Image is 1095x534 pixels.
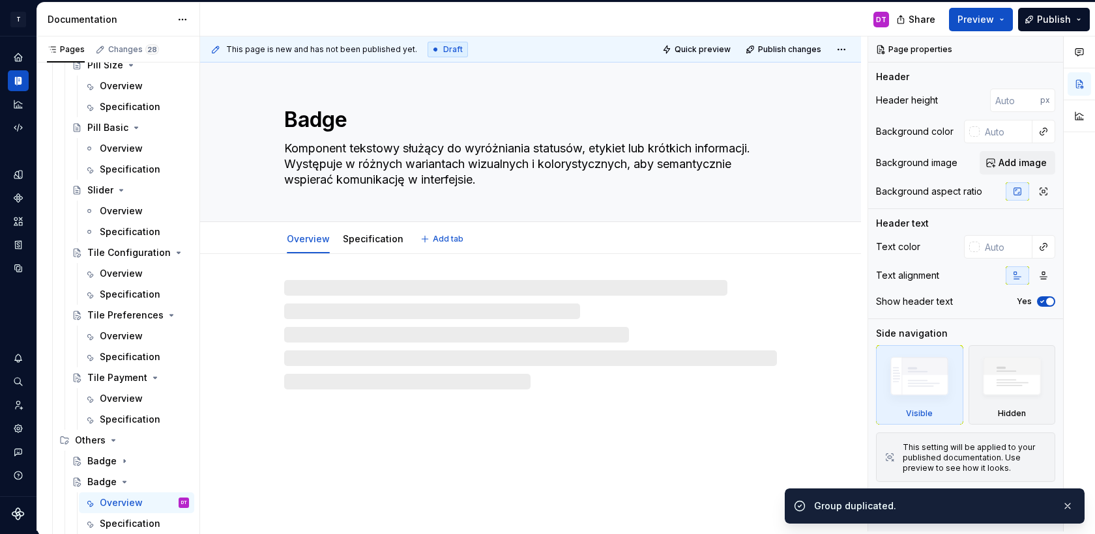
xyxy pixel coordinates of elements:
[1018,8,1090,31] button: Publish
[8,418,29,439] a: Settings
[8,442,29,462] button: Contact support
[876,217,929,230] div: Header text
[433,234,463,244] span: Add tab
[79,201,194,221] a: Overview
[79,96,194,117] a: Specification
[8,211,29,232] a: Assets
[338,225,409,252] div: Specification
[79,221,194,242] a: Specification
[100,267,143,280] div: Overview
[1037,13,1071,26] span: Publish
[8,164,29,185] a: Design tokens
[957,13,994,26] span: Preview
[79,284,194,305] a: Specification
[658,40,737,59] button: Quick preview
[100,517,160,530] div: Specification
[54,430,194,451] div: Others
[742,40,827,59] button: Publish changes
[87,121,128,134] div: Pill Basic
[100,204,143,218] div: Overview
[79,263,194,284] a: Overview
[876,70,909,83] div: Header
[100,392,143,405] div: Overview
[980,235,1032,259] input: Auto
[79,138,194,159] a: Overview
[66,471,194,492] a: Badge
[8,188,29,208] div: Components
[998,408,1026,419] div: Hidden
[8,94,29,115] a: Analytics
[100,330,143,343] div: Overview
[876,94,938,107] div: Header height
[87,309,164,322] div: Tile Preferences
[66,451,194,471] a: Badge
[66,117,194,138] a: Pill Basic
[999,156,1047,169] span: Add image
[282,225,335,252] div: Overview
[47,44,85,55] div: Pages
[876,14,886,25] div: DT
[416,230,469,248] button: Add tab
[66,180,194,201] a: Slider
[226,44,417,55] span: This page is new and has not been published yet.
[79,409,194,430] a: Specification
[8,348,29,369] div: Notifications
[8,47,29,68] a: Home
[79,326,194,346] a: Overview
[903,442,1047,473] div: This setting will be applied to your published documentation. Use preview to see how it looks.
[87,475,117,488] div: Badge
[8,70,29,91] a: Documentation
[876,185,982,198] div: Background aspect ratio
[66,55,194,76] a: Pill Size
[876,240,920,253] div: Text color
[1040,95,1050,105] p: px
[282,104,774,135] textarea: Badge
[100,413,160,426] div: Specification
[876,345,963,425] div: Visible
[8,395,29,415] div: Invite team
[282,138,774,190] textarea: Komponent tekstowy służący do wyróżniania statusów, etykiet lub krótkich informacji. Występuje w ...
[100,350,160,363] div: Specification
[100,100,160,113] div: Specification
[8,258,29,279] a: Data sources
[79,492,194,513] a: OverviewDT
[990,89,1040,112] input: Auto
[100,225,160,238] div: Specification
[3,5,34,33] button: T
[12,507,25,520] svg: Supernova Logo
[100,79,143,92] div: Overview
[145,44,159,55] span: 28
[758,44,821,55] span: Publish changes
[906,408,933,419] div: Visible
[876,327,948,340] div: Side navigation
[100,496,143,509] div: Overview
[980,151,1055,175] button: Add image
[675,44,731,55] span: Quick preview
[87,184,113,197] div: Slider
[66,367,194,388] a: Tile Payment
[66,242,194,263] a: Tile Configuration
[8,117,29,138] div: Code automation
[100,288,160,301] div: Specification
[969,345,1056,425] div: Hidden
[79,346,194,367] a: Specification
[79,388,194,409] a: Overview
[343,233,403,244] a: Specification
[48,13,171,26] div: Documentation
[181,496,187,509] div: DT
[980,120,1032,143] input: Auto
[1017,296,1032,307] label: Yes
[909,13,935,26] span: Share
[100,163,160,176] div: Specification
[8,234,29,255] div: Storybook stories
[8,371,29,392] div: Search ⌘K
[79,76,194,96] a: Overview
